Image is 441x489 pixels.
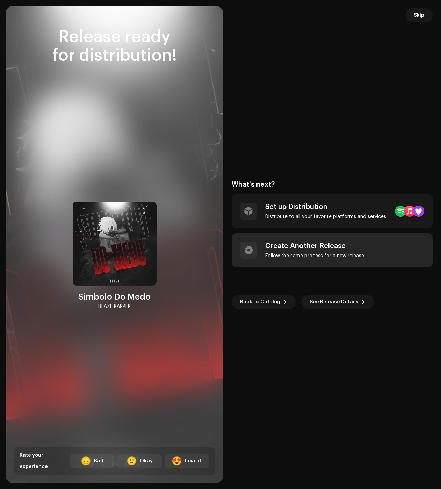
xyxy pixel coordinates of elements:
div: Okay [140,458,153,465]
span: See Release Details [310,295,359,309]
re-a-post-create-item: Set up Distribution [232,194,433,228]
div: Create Another Release [265,242,364,250]
span: Back To Catalog [240,295,280,309]
div: 🙂 [126,457,137,465]
div: Bad [94,458,103,465]
span: Rate your experience [20,453,48,469]
re-a-post-create-item: Create Another Release [232,233,433,267]
button: Skip [405,8,433,22]
div: 😞 [81,457,91,465]
div: 😍 [172,457,182,465]
img: 0aabc9a4-45cf-491d-aa27-f345b10d1819 [73,202,157,286]
span: Skip [414,8,424,22]
div: Release ready for distribution! [14,28,215,65]
div: Set up Distribution [265,203,386,211]
div: Distribute to all your favorite platforms and services [265,214,386,220]
div: Follow the same process for a new release [265,253,364,259]
div: Love it! [185,458,203,465]
div: Simbolo Do Medo [78,291,151,302]
div: What's next? [232,180,433,189]
div: BLAZE RAPPER [98,302,131,311]
button: Back To Catalog [232,295,296,309]
button: See Release Details [301,295,374,309]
